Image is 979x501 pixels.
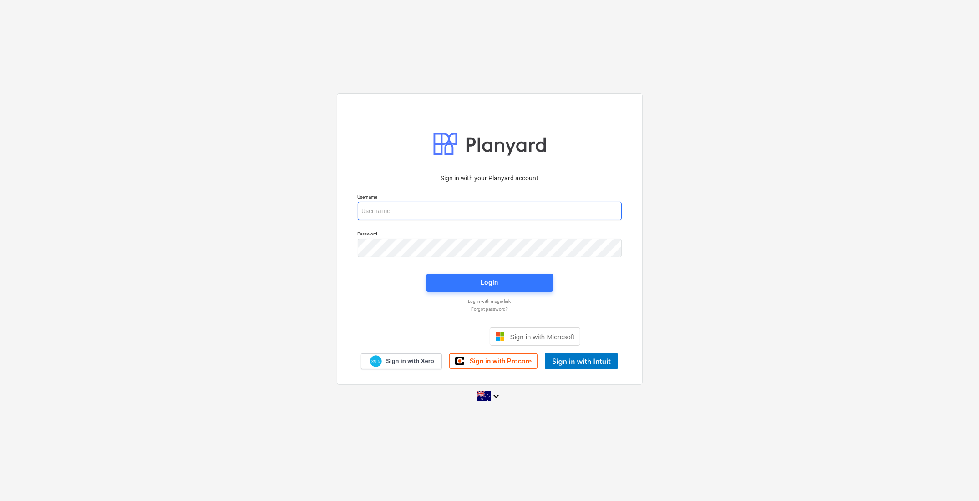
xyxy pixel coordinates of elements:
[449,353,538,369] a: Sign in with Procore
[481,276,498,288] div: Login
[470,357,532,365] span: Sign in with Procore
[353,306,626,312] a: Forgot password?
[394,327,487,347] iframe: Sign in with Google Button
[361,353,442,369] a: Sign in with Xero
[370,355,382,368] img: Xero logo
[358,202,622,220] input: Username
[510,333,575,341] span: Sign in with Microsoft
[358,231,622,239] p: Password
[426,274,553,292] button: Login
[353,298,626,304] a: Log in with magic link
[358,194,622,202] p: Username
[358,174,622,183] p: Sign in with your Planyard account
[491,391,502,402] i: keyboard_arrow_down
[496,332,505,341] img: Microsoft logo
[386,357,434,365] span: Sign in with Xero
